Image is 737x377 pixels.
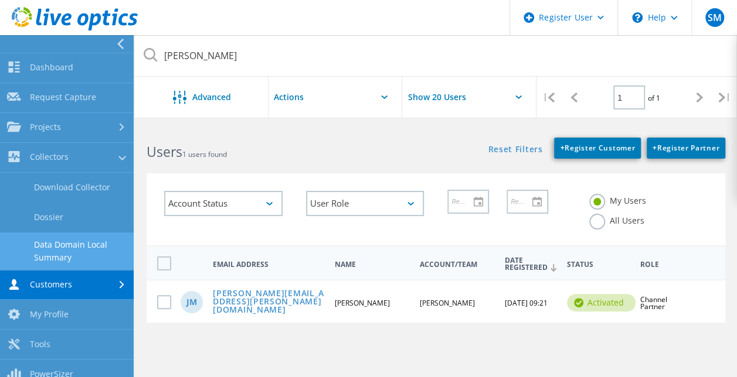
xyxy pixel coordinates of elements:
div: | [536,77,562,118]
a: +Register Customer [554,138,641,159]
div: Account Status [164,191,283,216]
span: JM [186,298,197,306]
div: User Role [306,191,424,216]
span: Advanced [192,93,231,101]
span: Date Registered [505,257,557,272]
a: [PERSON_NAME][EMAIL_ADDRESS][PERSON_NAME][DOMAIN_NAME] [213,289,325,316]
span: Register Customer [560,143,635,153]
span: 1 users found [182,149,227,159]
svg: \n [632,12,643,23]
label: My Users [589,194,646,205]
span: of 1 [648,93,660,103]
span: Role [640,261,681,268]
span: [PERSON_NAME] [335,298,390,308]
span: Email Address [213,261,325,268]
span: Name [335,261,410,268]
span: [PERSON_NAME] [420,298,475,308]
span: Register Partner [653,143,719,153]
label: All Users [589,214,644,225]
a: Reset Filters [488,145,542,155]
b: Users [147,142,182,161]
span: Channel Partner [640,294,667,311]
input: Register from [449,190,480,213]
a: +Register Partner [647,138,725,159]
a: Live Optics Dashboard [12,25,138,33]
b: + [653,143,657,153]
input: Register to [508,190,539,213]
div: | [712,77,737,118]
div: activated [567,294,636,311]
b: + [560,143,565,153]
span: [DATE] 09:21 [505,298,548,308]
span: Status [567,261,630,268]
span: Account/Team [420,261,495,268]
span: SM [707,13,721,22]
